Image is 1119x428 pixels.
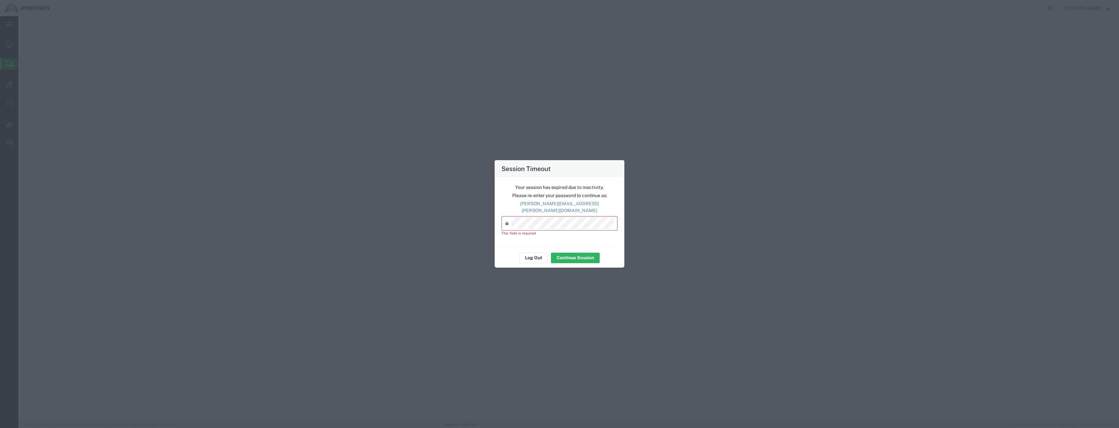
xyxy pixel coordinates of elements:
[551,252,600,263] button: Continue Session
[501,200,618,214] p: [PERSON_NAME][EMAIL_ADDRESS][PERSON_NAME][DOMAIN_NAME]
[501,231,618,236] div: This field is required
[501,164,551,173] h4: Session Timeout
[501,192,618,199] p: Please re-enter your password to continue as:
[501,184,618,191] p: Your session has expired due to inactivity.
[519,252,548,263] button: Log Out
